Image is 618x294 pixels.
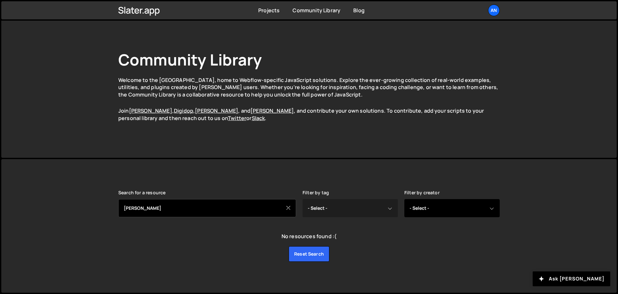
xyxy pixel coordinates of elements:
[118,199,296,217] input: Search for a resource...
[353,7,365,14] a: Blog
[118,76,500,98] p: Welcome to the [GEOGRAPHIC_DATA], home to Webflow-specific JavaScript solutions. Explore the ever...
[174,107,193,114] a: Digidop
[129,107,172,114] a: [PERSON_NAME]
[118,190,165,195] label: Search for a resource
[118,49,500,70] h1: Community Library
[533,271,610,286] button: Ask [PERSON_NAME]
[282,233,336,240] div: No resources found :(
[404,190,440,195] label: Filter by creator
[258,7,280,14] a: Projects
[118,107,500,122] p: Join , , , and , and contribute your own solutions. To contribute, add your scripts to your perso...
[250,107,294,114] a: [PERSON_NAME]
[289,246,329,262] a: Reset search
[303,190,329,195] label: Filter by tag
[293,7,340,14] a: Community Library
[488,5,500,16] a: An
[195,107,238,114] a: [PERSON_NAME]
[252,115,265,122] a: Slack
[228,115,246,122] a: Twitter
